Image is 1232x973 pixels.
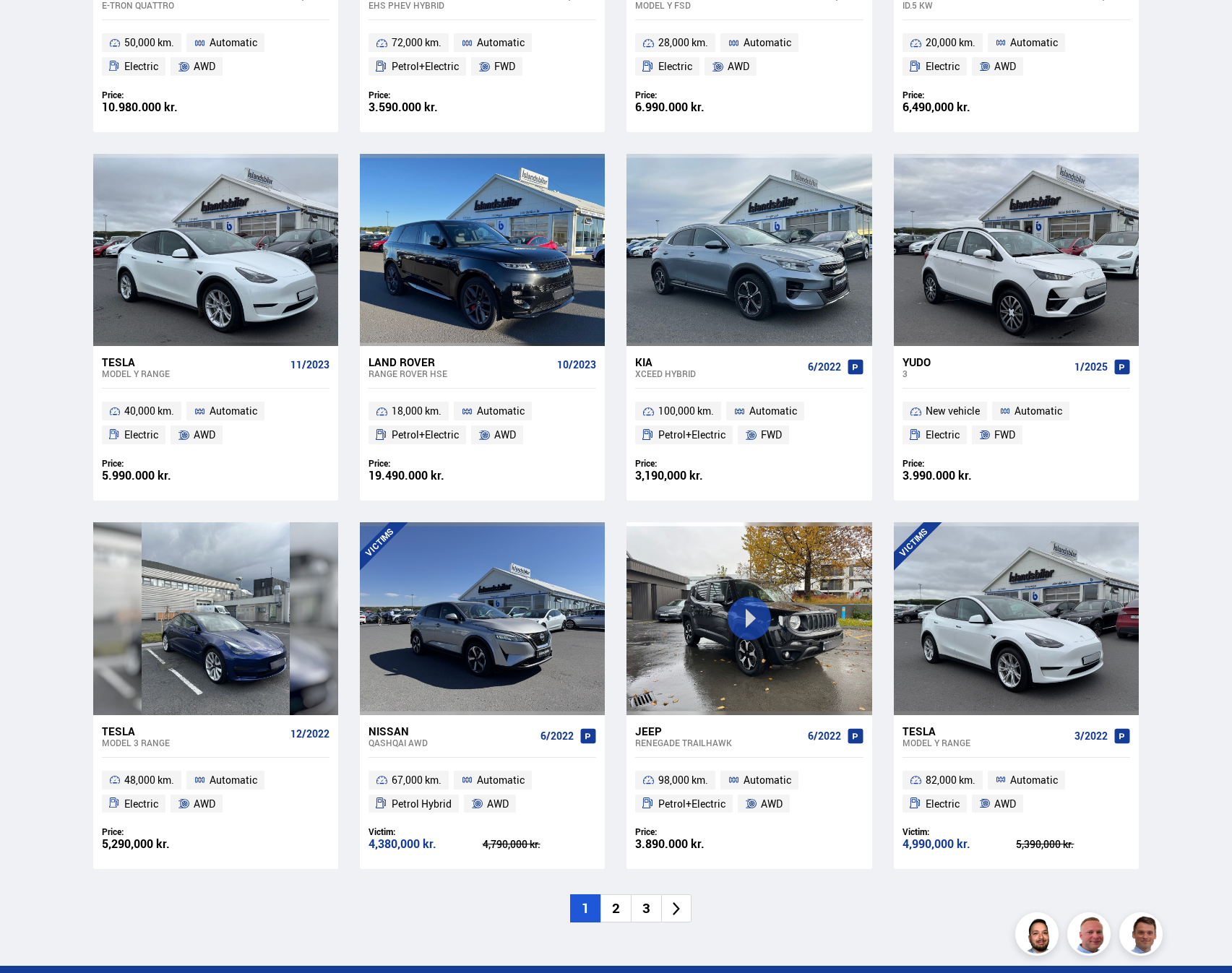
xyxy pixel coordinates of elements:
div: 5,390,000 kr. [1016,839,1130,849]
div: Kia [635,355,801,368]
img: nhp88E3Fdnt1Opn2.png [1017,914,1061,958]
span: Petrol+Electric [658,426,725,444]
span: Automatic [477,34,525,51]
span: Electric [926,58,960,75]
a: Kia XCeed HYBRID 6/2022 100,000 km. Automatic Petrol+Electric FWD Price: 3,190,000 kr. [626,346,871,501]
font: 3.890.000 kr. [635,836,705,852]
div: Price: [369,458,483,469]
span: 1/2025 [1074,361,1108,373]
span: FWD [994,426,1015,444]
div: Price: [903,90,1017,100]
li: 3 [631,894,661,922]
div: Model Y RANGE [903,738,1069,748]
span: 98,000 km. [658,771,708,789]
div: Nissan [369,725,535,738]
a: YUDO 3 1/2025 New vehicle Automatic Electric FWD Price: 3.990.000 kr. [894,346,1139,501]
div: Model 3 RANGE [102,738,285,748]
a: Tesla Model Y RANGE 11/2023 40,000 km. Automatic Electric AWD Price: 5.990.000 kr. [93,346,338,501]
span: AWD [487,795,509,813]
div: Price: [635,90,749,100]
span: 6/2022 [808,730,841,742]
div: Land Rover [369,355,551,368]
span: 18,000 km. [392,402,441,420]
span: Automatic [477,771,525,789]
font: 3.590.000 kr. [369,99,438,115]
div: Price: [635,458,749,469]
span: Electric [124,426,158,444]
span: Automatic [210,34,257,51]
span: 100,000 km. [658,402,714,420]
span: Electric [124,795,158,813]
img: FbJEzSuNWCJXmdc-.webp [1121,914,1165,958]
span: AWD [994,795,1016,813]
span: AWD [194,795,215,813]
div: Tesla [102,355,285,368]
a: Jeep Renegade TRAILHAWK 6/2022 98,000 km. Automatic Petrol+Electric AWD Price: 3.890.000 kr. [626,715,871,870]
span: 20,000 km. [926,34,975,51]
span: AWD [194,58,215,75]
span: Petrol+Electric [392,426,459,444]
font: 10.980.000 kr. [102,99,178,115]
img: siFngHWaQ9KaOqBr.png [1069,914,1113,958]
span: Electric [658,58,692,75]
div: Price: [102,90,216,100]
span: Automatic [1010,771,1058,789]
span: AWD [194,426,215,444]
font: 5,290,000 kr. [102,836,170,852]
span: 67,000 km. [392,771,441,789]
span: AWD [761,795,783,813]
a: Nissan Qashqai AWD 6/2022 67,000 km. Automatic Petrol Hybrid AWD Victim: 4,380,000 kr. 4,790,000 kr. [360,715,605,870]
font: 19.490.000 kr. [369,467,444,483]
a: Tesla Model Y RANGE 3/2022 82,000 km. Automatic Electric AWD Victim: 4,990,000 kr. 5,390,000 kr. [894,715,1139,870]
font: 4,990,000 kr. [903,836,970,852]
span: Electric [124,58,158,75]
span: 28,000 km. [658,34,708,51]
a: Land Rover Range Rover HSE 10/2023 18,000 km. Automatic Petrol+Electric AWD Price: 19.490.000 kr. [360,346,605,501]
li: 1 [570,894,600,922]
div: Price: [102,458,216,469]
span: Petrol+Electric [658,795,725,813]
span: 40,000 km. [124,402,174,420]
span: Automatic [744,34,791,51]
div: Renegade TRAILHAWK [635,738,801,748]
div: Jeep [635,725,801,738]
span: 10/2023 [557,359,596,371]
span: Electric [926,426,960,444]
span: 6/2022 [540,730,574,742]
div: Price: [635,826,749,837]
font: 3.990.000 kr. [903,467,972,483]
span: Automatic [210,771,257,789]
font: 6.990.000 kr. [635,99,705,115]
span: Petrol Hybrid [392,795,452,813]
span: 82,000 km. [926,771,975,789]
span: Petrol+Electric [392,58,459,75]
span: 6/2022 [808,361,841,373]
div: 4,790,000 kr. [483,839,597,849]
span: Electric [926,795,960,813]
span: AWD [728,58,749,75]
span: FWD [494,58,515,75]
span: 48,000 km. [124,771,174,789]
div: Price: [102,826,216,837]
div: Price: [903,458,1017,469]
div: Victim: [369,826,483,837]
span: 12/2022 [290,728,329,740]
div: Victim: [903,826,1017,837]
span: 72,000 km. [392,34,441,51]
div: Model Y RANGE [102,368,285,379]
span: AWD [494,426,516,444]
font: 3,190,000 kr. [635,467,703,483]
span: 50,000 km. [124,34,174,51]
span: 11/2023 [290,359,329,371]
span: 3/2022 [1074,730,1108,742]
span: FWD [761,426,782,444]
span: Automatic [744,771,791,789]
div: Price: [369,90,483,100]
span: Automatic [1010,34,1058,51]
div: Tesla [102,725,285,738]
span: Automatic [1015,402,1062,420]
div: Range Rover HSE [369,368,551,379]
a: Tesla Model 3 RANGE 12/2022 48,000 km. Automatic Electric AWD Price: 5,290,000 kr. [93,715,338,870]
div: XCeed HYBRID [635,368,801,379]
span: AWD [994,58,1016,75]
